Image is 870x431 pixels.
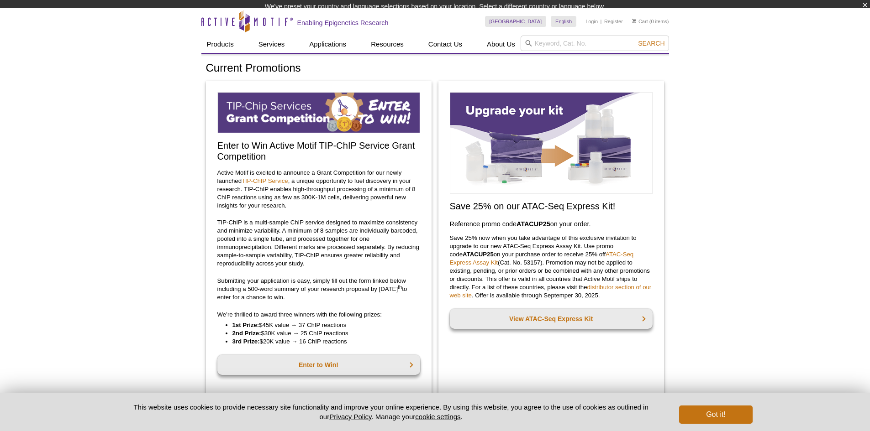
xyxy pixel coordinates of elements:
a: View ATAC-Seq Express Kit [450,309,653,329]
img: Save on ATAC-Seq Express Assay Kit [450,92,653,194]
a: English [551,16,576,27]
strong: ATACUP25 [463,251,494,258]
p: This website uses cookies to provide necessary site functionality and improve your online experie... [118,402,664,421]
p: We’re thrilled to award three winners with the following prizes: [217,311,420,319]
li: | [601,16,602,27]
p: Submitting your application is easy, simply fill out the form linked below including a 500-word s... [217,277,420,301]
img: TIP-ChIP Service Grant Competition [217,92,420,133]
a: Cart [632,18,648,25]
li: $45K value → 37 ChIP reactions [232,321,411,329]
h2: Enter to Win Active Motif TIP-ChIP Service Grant Competition [217,140,420,162]
a: Enter to Win! [217,355,420,375]
input: Keyword, Cat. No. [521,36,669,51]
a: distributor section of our web site [450,284,652,299]
h2: Enabling Epigenetics Research [297,19,389,27]
img: Your Cart [632,19,636,23]
a: Products [201,36,239,53]
a: [GEOGRAPHIC_DATA] [485,16,547,27]
p: TIP-ChIP is a multi-sample ChIP service designed to maximize consistency and minimize variability... [217,218,420,268]
h3: Reference promo code on your order. [450,218,653,229]
a: Resources [365,36,409,53]
a: Privacy Policy [329,413,371,421]
a: About Us [481,36,521,53]
a: Contact Us [423,36,468,53]
a: Applications [304,36,352,53]
p: Active Motif is excited to announce a Grant Competition for our newly launched , a unique opportu... [217,169,420,210]
h1: Current Promotions [206,62,664,75]
a: TIP-ChIP Service [242,177,288,184]
h2: Save 25% on our ATAC-Seq Express Kit! [450,201,653,212]
sup: th [398,284,402,290]
strong: 2nd Prize: [232,330,261,337]
li: (0 items) [632,16,669,27]
strong: 1st Prize: [232,322,259,328]
li: $30K value → 25 ChIP reactions [232,329,411,338]
a: Login [585,18,598,25]
strong: 3rd Prize: [232,338,260,345]
li: $20K value → 16 ChIP reactions [232,338,411,346]
a: Services [253,36,290,53]
span: Search [638,40,664,47]
p: Save 25% now when you take advantage of this exclusive invitation to upgrade to our new ATAC-Seq ... [450,234,653,300]
button: Search [635,39,667,47]
button: cookie settings [415,413,460,421]
button: Got it! [679,405,752,424]
strong: ATACUP25 [517,220,550,228]
a: ATAC-Seq Express Assay Kit [450,251,634,266]
a: Register [604,18,623,25]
